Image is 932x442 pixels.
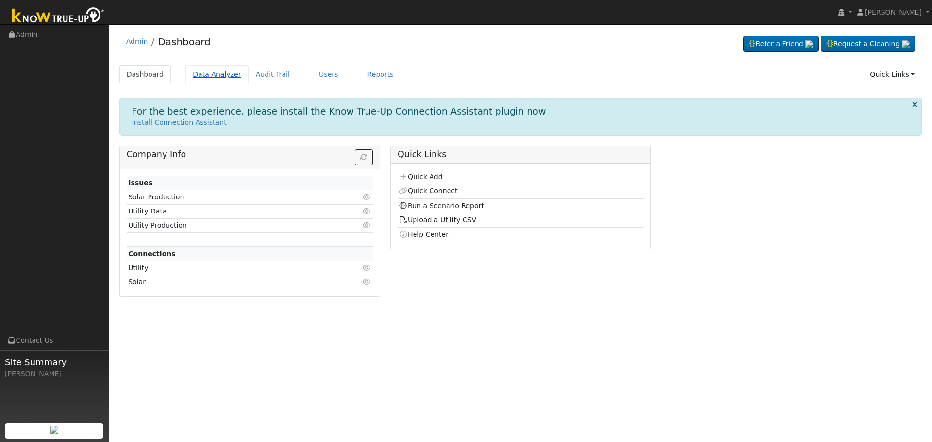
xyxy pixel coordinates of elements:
h5: Company Info [127,149,373,160]
a: Data Analyzer [185,65,249,83]
a: Audit Trail [249,65,297,83]
a: Request a Cleaning [821,36,915,52]
strong: Issues [128,179,152,187]
td: Solar [127,275,333,289]
a: Dashboard [119,65,171,83]
a: Quick Add [399,173,442,180]
i: Click to view [363,278,371,285]
td: Utility Production [127,218,333,232]
h5: Quick Links [398,149,644,160]
a: Help Center [399,230,449,238]
td: Solar Production [127,190,333,204]
i: Click to view [363,222,371,229]
a: Dashboard [158,36,211,48]
a: Quick Links [863,65,922,83]
a: Quick Connect [399,187,457,195]
a: Refer a Friend [743,36,819,52]
div: [PERSON_NAME] [5,369,104,379]
a: Admin [126,37,148,45]
a: Reports [360,65,401,83]
strong: Connections [128,250,176,258]
a: Install Connection Assistant [132,118,227,126]
span: Site Summary [5,356,104,369]
i: Click to view [363,264,371,271]
img: retrieve [902,40,910,48]
img: retrieve [805,40,813,48]
a: Upload a Utility CSV [399,216,476,224]
a: Users [312,65,346,83]
td: Utility [127,261,333,275]
img: Know True-Up [7,5,109,27]
img: retrieve [50,426,58,434]
h1: For the best experience, please install the Know True-Up Connection Assistant plugin now [132,106,546,117]
span: [PERSON_NAME] [865,8,922,16]
i: Click to view [363,208,371,214]
td: Utility Data [127,204,333,218]
i: Click to view [363,194,371,200]
a: Run a Scenario Report [399,202,484,210]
